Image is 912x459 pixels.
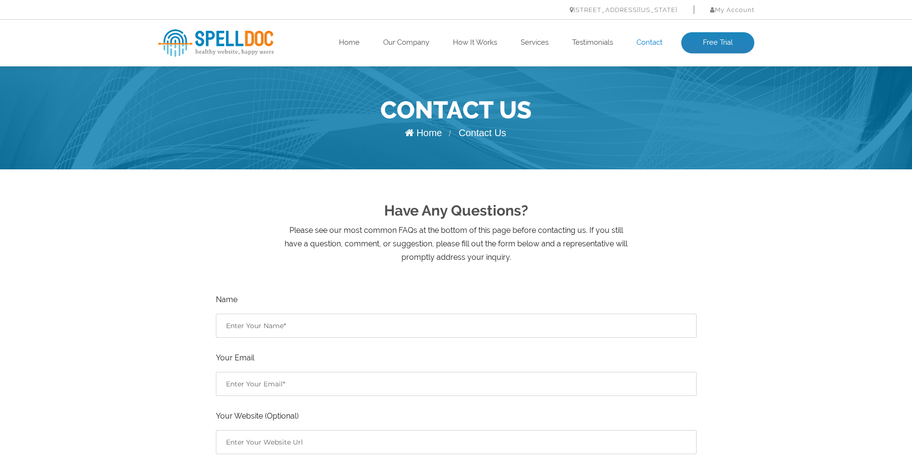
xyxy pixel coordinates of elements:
[283,224,629,264] p: Please see our most common FAQs at the bottom of this page before contacting us. If you still hav...
[216,409,697,423] label: Your Website (Optional)
[216,430,697,454] input: Enter Your Website Url
[216,351,697,365] label: Your Email
[158,93,754,127] h1: Contact Us
[216,293,697,306] label: Name
[216,314,697,338] input: Enter Your Name*
[459,127,506,138] span: Contact Us
[449,129,450,138] span: /
[216,372,697,396] input: Enter Your Email*
[405,127,442,138] a: Home
[158,198,754,224] h2: Have Any Questions?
